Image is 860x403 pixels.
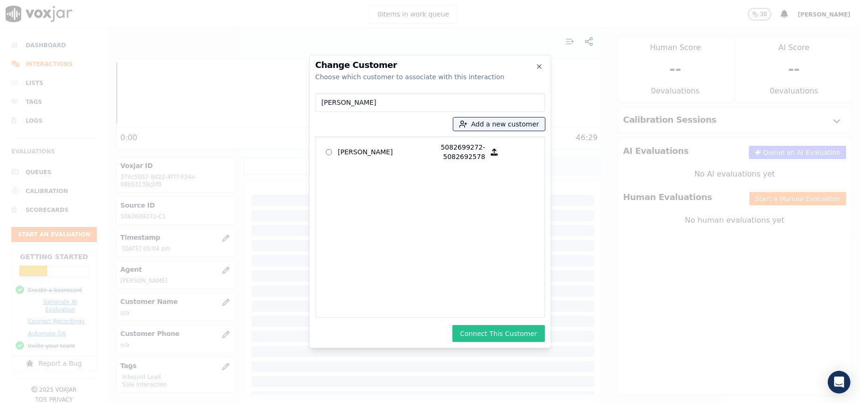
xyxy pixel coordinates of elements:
[453,118,545,131] button: Add a new customer
[315,72,545,82] div: Choose which customer to associate with this interaction
[412,143,485,161] p: 5082699272-5082692578
[315,61,545,69] h2: Change Customer
[485,143,504,161] button: [PERSON_NAME] 5082699272-5082692578
[452,325,545,342] button: Connect This Customer
[326,149,332,155] input: [PERSON_NAME] 5082699272-5082692578
[828,371,851,394] div: Open Intercom Messenger
[338,143,412,161] p: [PERSON_NAME]
[315,93,545,112] input: Search Customers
